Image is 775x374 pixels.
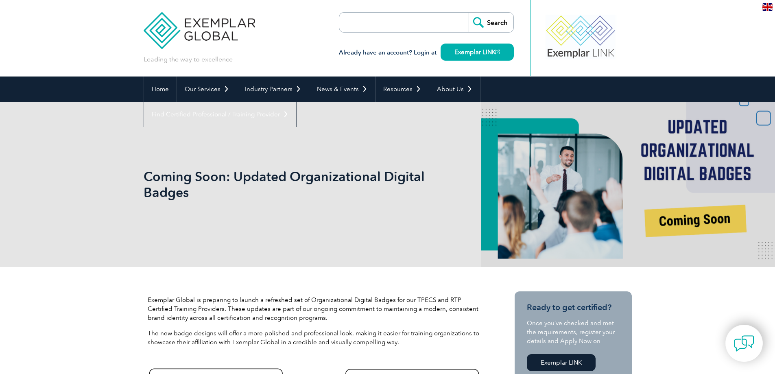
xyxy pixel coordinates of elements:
a: Exemplar LINK [527,354,596,371]
img: open_square.png [496,50,500,54]
input: Search [469,13,513,32]
a: Home [144,77,177,102]
p: The new badge designs will offer a more polished and professional look, making it easier for trai... [148,329,481,347]
p: Once you’ve checked and met the requirements, register your details and Apply Now on [527,319,620,346]
p: Exemplar Global is preparing to launch a refreshed set of Organizational Digital Badges for our T... [148,295,481,322]
a: News & Events [309,77,375,102]
p: Leading the way to excellence [144,55,233,64]
img: en [762,3,773,11]
img: contact-chat.png [734,333,754,354]
a: About Us [429,77,480,102]
a: Find Certified Professional / Training Provider [144,102,296,127]
a: Industry Partners [237,77,309,102]
a: Our Services [177,77,237,102]
a: Exemplar LINK [441,44,514,61]
h1: Coming Soon: Updated Organizational Digital Badges [144,168,456,200]
h3: Ready to get certified? [527,302,620,313]
h3: Already have an account? Login at [339,48,514,58]
a: Resources [375,77,429,102]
